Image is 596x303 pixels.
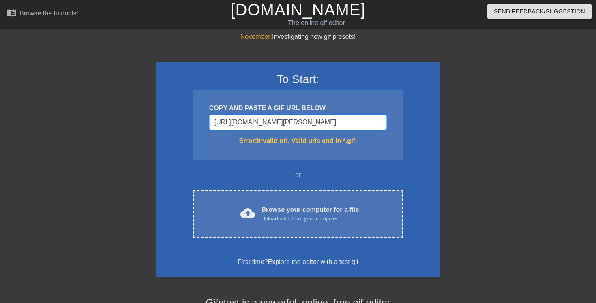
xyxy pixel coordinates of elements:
[268,258,358,265] a: Explore the editor with a test gif
[167,257,429,267] div: First time?
[209,136,387,146] div: Error: Invalid url. Valid urls end in *.gif.
[230,1,365,19] a: [DOMAIN_NAME]
[6,8,78,20] a: Browse the tutorials!
[156,32,440,42] div: Investigating new gif presets!
[262,205,359,223] div: Browse your computer for a file
[6,8,16,17] span: menu_book
[262,215,359,223] div: Upload a file from your computer
[487,4,592,19] button: Send Feedback/Suggestion
[209,115,387,130] input: Username
[240,33,272,40] span: November:
[240,206,255,220] span: cloud_upload
[494,6,585,17] span: Send Feedback/Suggestion
[209,103,387,113] div: COPY AND PASTE A GIF URL BELOW
[177,170,419,180] div: or
[167,73,429,86] h3: To Start:
[203,18,430,28] div: The online gif editor
[19,10,78,17] div: Browse the tutorials!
